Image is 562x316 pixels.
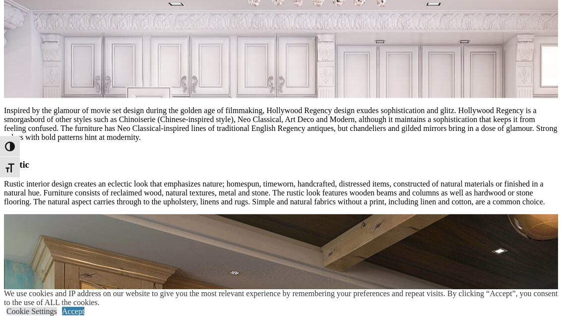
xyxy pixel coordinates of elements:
[4,180,558,206] p: Rustic interior design creates an eclectic look that emphasizes nature; homespun, timeworn, handc...
[4,106,558,142] p: Inspired by the glamour of movie set design during the golden age of filmmaking, Hollywood Regenc...
[4,159,558,170] h3: Rustic
[4,289,562,307] div: We use cookies and IP address on our website to give you the most relevant experience by remember...
[6,307,57,316] a: Cookie Settings
[62,307,84,316] a: Accept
